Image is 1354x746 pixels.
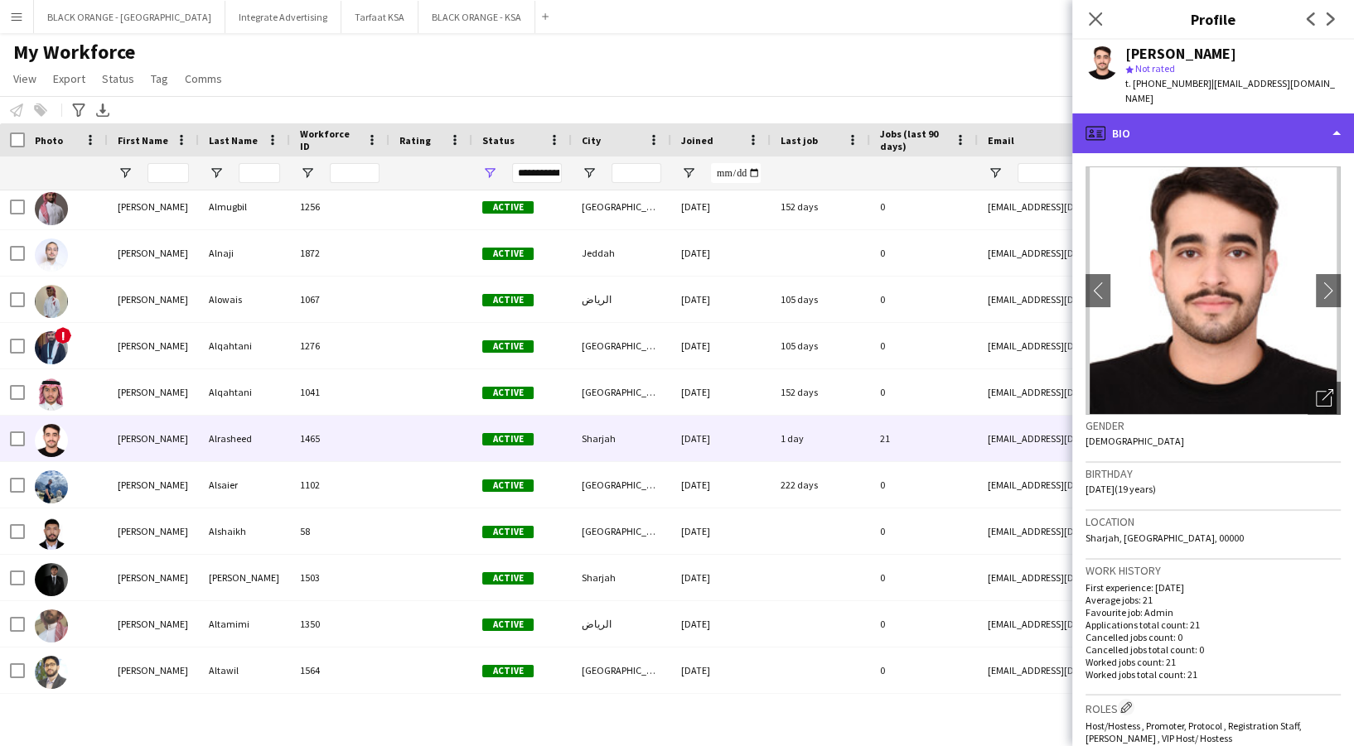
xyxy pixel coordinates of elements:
div: [DATE] [671,647,771,693]
div: [PERSON_NAME] [1125,46,1236,61]
h3: Location [1086,514,1341,529]
input: Email Filter Input [1018,163,1299,183]
div: [PERSON_NAME] [108,230,199,276]
div: [GEOGRAPHIC_DATA] [572,462,671,508]
div: 222 days [771,694,870,739]
button: BLACK ORANGE - KSA [418,1,535,33]
div: [DATE] [671,369,771,415]
span: Photo [35,134,63,147]
span: Last job [781,134,818,147]
div: Altamimi [199,601,290,647]
img: Abdullah Altawil [35,656,68,689]
div: [PERSON_NAME] [108,277,199,322]
button: Open Filter Menu [209,166,224,180]
img: Abdullah Alshawi [35,563,68,596]
span: Workforce ID [300,128,360,152]
a: Tag [144,68,175,89]
span: Active [482,387,534,399]
img: Crew avatar or photo [1086,166,1341,415]
div: [PERSON_NAME] [108,184,199,229]
div: Open photos pop-in [1308,382,1341,415]
img: Abdullah Altamimi [35,609,68,643]
div: Alrasheed [199,416,290,461]
input: Last Name Filter Input [239,163,280,183]
p: First experience: [DATE] [1086,581,1341,594]
span: | [EMAIL_ADDRESS][DOMAIN_NAME] [1125,77,1335,104]
span: Active [482,572,534,585]
h3: Birthday [1086,466,1341,481]
span: Active [482,340,534,353]
span: Rating [399,134,431,147]
h3: Gender [1086,418,1341,433]
div: [DATE] [671,508,771,554]
div: [EMAIL_ADDRESS][DOMAIN_NAME] [978,601,1309,647]
div: [PERSON_NAME] [108,323,199,368]
a: Status [95,68,141,89]
button: Open Filter Menu [118,166,133,180]
span: Active [482,248,534,260]
span: Active [482,526,534,538]
span: ! [55,327,71,344]
div: الرياض [572,277,671,322]
div: Alshaikh [199,508,290,554]
span: Active [482,479,534,492]
span: [DEMOGRAPHIC_DATA] [1086,435,1184,447]
div: [GEOGRAPHIC_DATA] [572,508,671,554]
div: 1041 [290,369,389,415]
div: 1102 [290,462,389,508]
img: Abdullah Alnaji [35,238,68,272]
div: 152 days [771,369,870,415]
div: Jeddah [572,230,671,276]
div: Alnaji [199,230,290,276]
div: 1067 [290,277,389,322]
div: [EMAIL_ADDRESS][DOMAIN_NAME] [978,369,1309,415]
p: Worked jobs count: 21 [1086,656,1341,668]
input: City Filter Input [612,163,661,183]
div: الرياض [572,601,671,647]
span: Active [482,665,534,677]
div: 0 [870,555,978,600]
div: [EMAIL_ADDRESS][DOMAIN_NAME] [978,555,1309,600]
span: Not rated [1135,62,1175,75]
span: First Name [118,134,168,147]
button: Open Filter Menu [482,166,497,180]
div: Altawil [199,647,290,693]
div: [EMAIL_ADDRESS][DOMAIN_NAME] [978,416,1309,461]
div: 0 [870,462,978,508]
div: Altoaimi [199,694,290,739]
span: Email [988,134,1014,147]
span: Comms [185,71,222,86]
div: 0 [870,277,978,322]
div: [EMAIL_ADDRESS][DOMAIN_NAME] [978,230,1309,276]
input: Workforce ID Filter Input [330,163,380,183]
div: [DATE] [671,277,771,322]
p: Applications total count: 21 [1086,618,1341,631]
div: [GEOGRAPHIC_DATA] [572,184,671,229]
div: [EMAIL_ADDRESS][DOMAIN_NAME] [978,184,1309,229]
button: Open Filter Menu [988,166,1003,180]
div: 0 [870,184,978,229]
div: [EMAIL_ADDRESS][DOMAIN_NAME] [978,694,1309,739]
span: Active [482,201,534,214]
div: [PERSON_NAME] [108,694,199,739]
button: Open Filter Menu [681,166,696,180]
app-action-btn: Advanced filters [69,100,89,120]
div: 58 [290,508,389,554]
img: Abdullah Alsaier [35,470,68,503]
div: [PERSON_NAME] [108,369,199,415]
div: 0 [870,369,978,415]
p: Favourite job: Admin [1086,606,1341,618]
div: 1035 [290,694,389,739]
span: Joined [681,134,713,147]
span: View [13,71,36,86]
div: [DATE] [671,416,771,461]
span: Status [102,71,134,86]
span: Jobs (last 90 days) [880,128,948,152]
div: 0 [870,694,978,739]
div: [PERSON_NAME] [108,601,199,647]
div: 105 days [771,277,870,322]
a: View [7,68,43,89]
div: 1 day [771,416,870,461]
span: Tag [151,71,168,86]
button: Open Filter Menu [300,166,315,180]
